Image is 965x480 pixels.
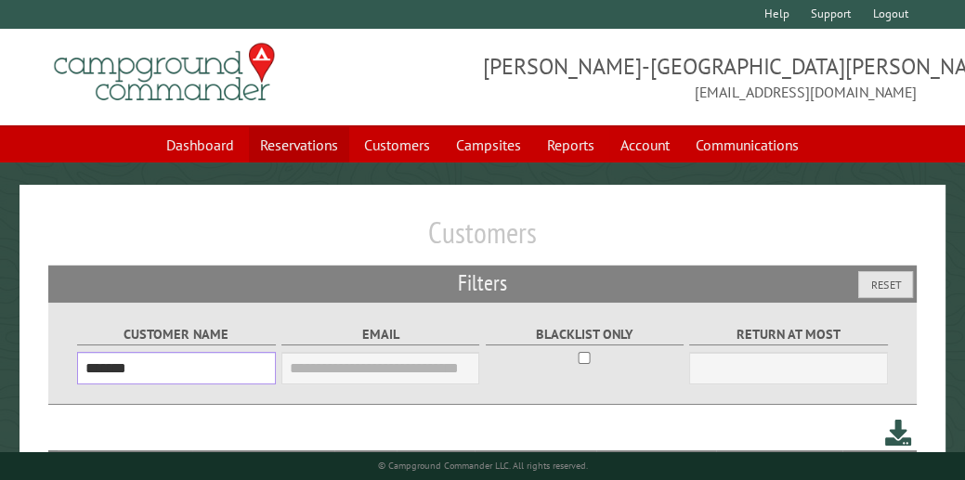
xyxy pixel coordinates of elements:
[281,324,479,345] label: Email
[609,127,681,162] a: Account
[48,214,917,266] h1: Customers
[689,324,887,345] label: Return at most
[155,127,245,162] a: Dashboard
[378,460,588,472] small: © Campground Commander LLC. All rights reserved.
[536,127,606,162] a: Reports
[353,127,441,162] a: Customers
[445,127,532,162] a: Campsites
[48,36,280,109] img: Campground Commander
[48,266,917,301] h2: Filters
[486,324,684,345] label: Blacklist only
[885,416,912,450] a: Download this customer list (.csv)
[249,127,349,162] a: Reservations
[77,324,275,345] label: Customer Name
[685,127,810,162] a: Communications
[858,271,913,298] button: Reset
[483,51,918,103] span: [PERSON_NAME]-[GEOGRAPHIC_DATA][PERSON_NAME] [EMAIL_ADDRESS][DOMAIN_NAME]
